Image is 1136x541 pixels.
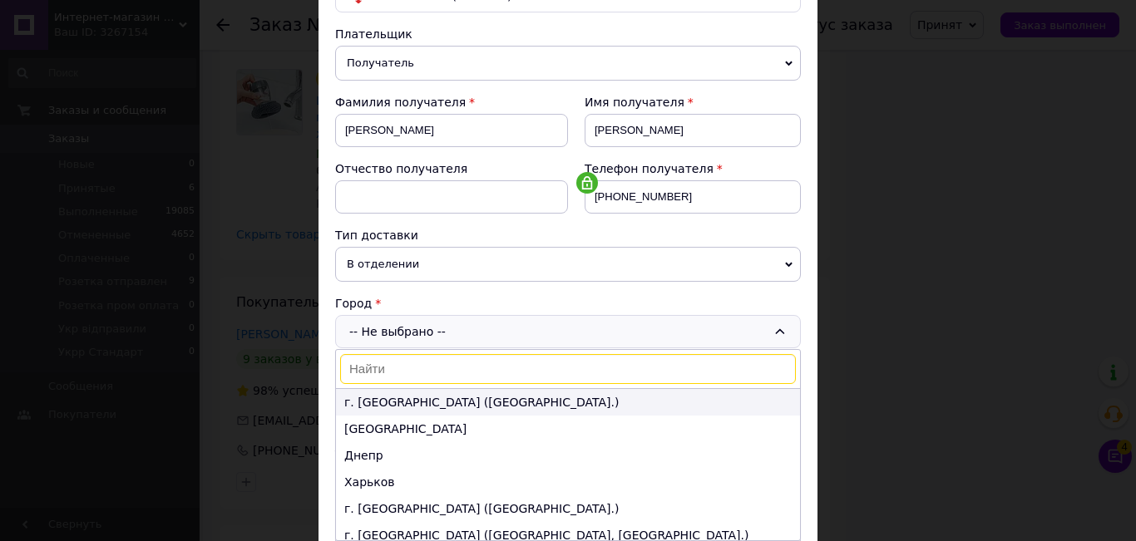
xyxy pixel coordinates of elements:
[335,27,412,41] span: Плательщик
[335,229,418,242] span: Тип доставки
[336,389,800,416] li: г. [GEOGRAPHIC_DATA] ([GEOGRAPHIC_DATA].)
[335,162,467,175] span: Отчество получателя
[335,295,801,312] div: Город
[585,162,714,175] span: Телефон получателя
[336,469,800,495] li: Харьков
[585,96,684,109] span: Имя получателя
[336,495,800,522] li: г. [GEOGRAPHIC_DATA] ([GEOGRAPHIC_DATA].)
[335,46,801,81] span: Получатель
[335,96,466,109] span: Фамилия получателя
[335,315,801,348] div: -- Не выбрано --
[335,247,801,282] span: В отделении
[336,416,800,442] li: [GEOGRAPHIC_DATA]
[340,354,796,384] input: Найти
[585,180,801,214] input: +380
[336,442,800,469] li: Днепр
